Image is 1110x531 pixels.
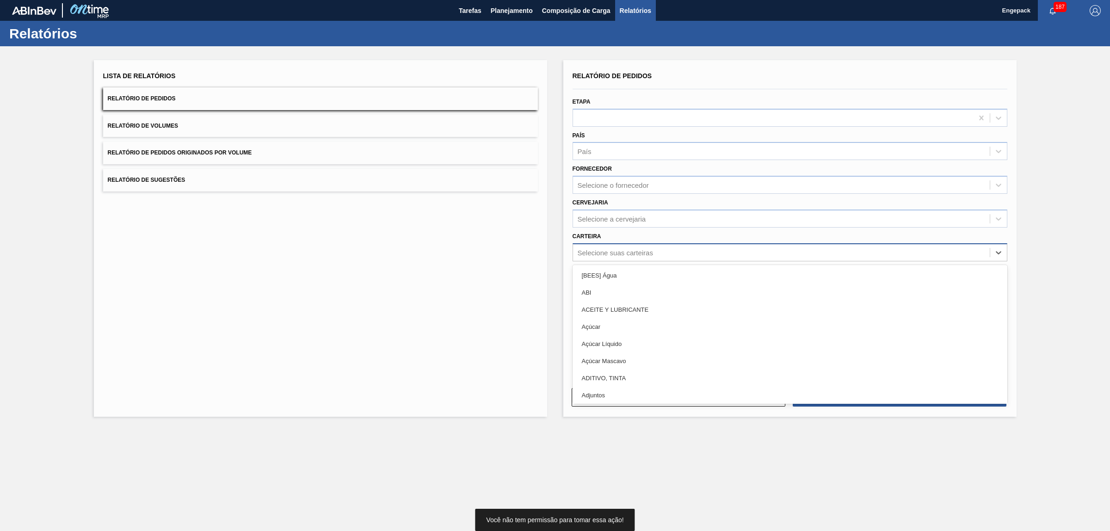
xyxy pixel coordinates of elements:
label: Fornecedor [573,166,612,172]
span: Relatório de Pedidos [108,95,176,102]
div: ACEITE Y LUBRICANTE [573,301,1007,318]
span: Relatório de Sugestões [108,177,185,183]
div: ABI [573,284,1007,301]
span: Relatório de Pedidos Originados por Volume [108,149,252,156]
span: Relatório de Volumes [108,123,178,129]
span: Planejamento [491,5,533,16]
button: Relatório de Volumes [103,115,538,137]
div: Adjuntos [573,387,1007,404]
span: Lista de Relatórios [103,72,176,80]
div: Açúcar [573,318,1007,335]
div: [BEES] Água [573,267,1007,284]
label: País [573,132,585,139]
span: Tarefas [459,5,481,16]
div: Selecione suas carteiras [578,248,653,256]
span: Composição de Carga [542,5,610,16]
div: Selecione a cervejaria [578,215,646,222]
span: 187 [1054,2,1067,12]
button: Relatório de Sugestões [103,169,538,191]
div: Açúcar Mascavo [573,352,1007,370]
span: Você não tem permissão para tomar essa ação! [486,516,623,524]
span: Relatórios [620,5,651,16]
button: Notificações [1038,4,1067,17]
label: Cervejaria [573,199,608,206]
span: Relatório de Pedidos [573,72,652,80]
div: País [578,148,592,155]
label: Etapa [573,99,591,105]
img: TNhmsLtSVTkK8tSr43FrP2fwEKptu5GPRR3wAAAABJRU5ErkJggg== [12,6,56,15]
button: Relatório de Pedidos Originados por Volume [103,142,538,164]
img: Logout [1090,5,1101,16]
div: ADITIVO, TINTA [573,370,1007,387]
div: Açúcar Líquido [573,335,1007,352]
label: Carteira [573,233,601,240]
div: Selecione o fornecedor [578,181,649,189]
h1: Relatórios [9,28,173,39]
button: Relatório de Pedidos [103,87,538,110]
button: Limpar [572,388,785,407]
